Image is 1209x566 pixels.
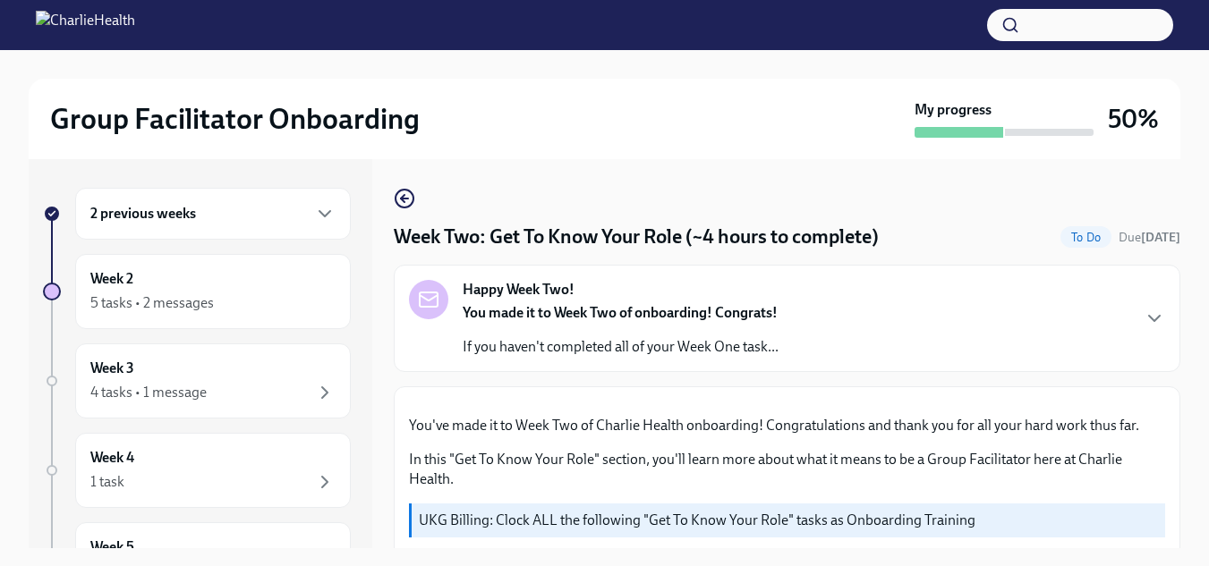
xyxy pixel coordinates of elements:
strong: Happy Week Two! [463,280,575,300]
div: 5 tasks • 2 messages [90,293,214,313]
h4: Week Two: Get To Know Your Role (~4 hours to complete) [394,224,879,250]
h3: 50% [1108,103,1159,135]
a: Week 41 task [43,433,351,508]
div: 1 task [90,472,124,492]
strong: [DATE] [1141,230,1180,245]
h6: Week 3 [90,359,134,378]
h6: 2 previous weeks [90,204,196,224]
p: In this "Get To Know Your Role" section, you'll learn more about what it means to be a Group Faci... [409,450,1165,489]
strong: You made it to Week Two of onboarding! Congrats! [463,304,778,321]
span: To Do [1060,231,1111,244]
a: Week 34 tasks • 1 message [43,343,351,418]
p: If you haven't completed all of your Week One task... [463,337,779,357]
span: October 6th, 2025 10:00 [1119,229,1180,246]
a: Week 25 tasks • 2 messages [43,254,351,329]
p: You've made it to Week Two of Charlie Health onboarding! Congratulations and thank you for all yo... [409,416,1165,435]
h6: Week 2 [90,269,133,289]
div: 4 tasks • 1 message [90,383,207,402]
div: 2 previous weeks [75,188,351,240]
p: UKG Billing: Clock ALL the following "Get To Know Your Role" tasks as Onboarding Training [419,511,1158,530]
img: CharlieHealth [36,11,135,39]
h6: Week 5 [90,537,134,557]
h2: Group Facilitator Onboarding [50,101,420,137]
strong: My progress [915,100,992,120]
h6: Week 4 [90,448,134,468]
span: Due [1119,230,1180,245]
